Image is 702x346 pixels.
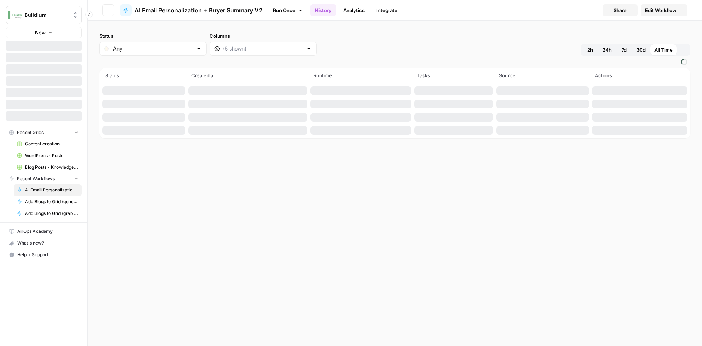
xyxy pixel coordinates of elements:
th: Status [101,68,187,84]
span: Blog Posts - Knowledge Base.csv [25,164,78,171]
button: What's new? [6,237,82,249]
label: Status [99,32,207,40]
button: Recent Workflows [6,173,82,184]
button: Recent Grids [6,127,82,138]
a: Content creation [14,138,82,150]
span: Add Blogs to Grid (generate AI image) [25,198,78,205]
span: Recent Grids [17,129,44,136]
span: New [35,29,46,36]
span: Recent Workflows [17,175,55,182]
th: Runtime [309,68,413,84]
div: What's new? [6,238,81,249]
a: AirOps Academy [6,226,82,237]
span: AI Email Personalization + Buyer Summary V2 [135,6,263,15]
a: History [310,4,336,16]
span: AirOps Academy [17,228,78,235]
input: Any [113,45,193,52]
a: Run Once [268,4,307,16]
a: AI Email Personalization + Buyer Summary V2 [14,184,82,196]
a: Integrate [372,4,402,16]
a: AI Email Personalization + Buyer Summary V2 [120,4,263,16]
a: Blog Posts - Knowledge Base.csv [14,161,82,173]
th: Created at [187,68,309,84]
a: Add Blogs to Grid (grab Getty image) [14,208,82,219]
button: New [6,27,82,38]
span: WordPress - Posts [25,152,78,159]
th: Tasks [413,68,495,84]
a: WordPress - Posts [14,150,82,161]
span: Add Blogs to Grid (grab Getty image) [25,210,78,217]
input: (5 shown) [223,45,303,52]
a: Analytics [339,4,369,16]
span: Content creation [25,141,78,147]
a: Add Blogs to Grid (generate AI image) [14,196,82,208]
span: Help + Support [17,252,78,258]
button: Workspace: Buildium [6,6,82,24]
label: Columns [210,32,317,40]
span: Buildium [24,11,69,19]
img: Buildium Logo [8,8,22,22]
span: AI Email Personalization + Buyer Summary V2 [25,187,78,193]
button: Help + Support [6,249,82,261]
